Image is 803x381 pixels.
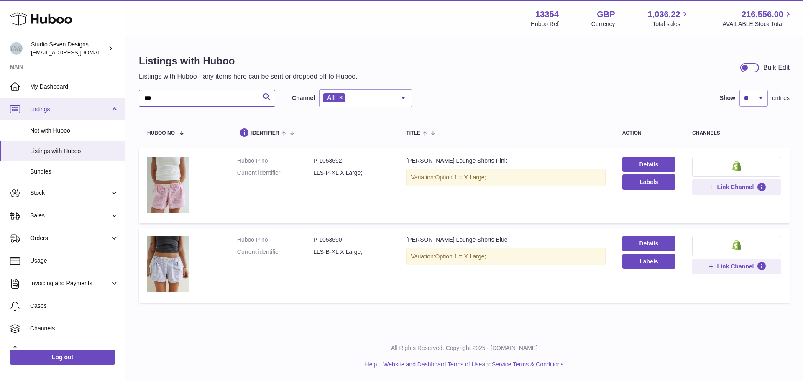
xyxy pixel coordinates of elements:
div: Variation: [406,248,605,265]
a: Service Terms & Conditions [492,361,564,368]
div: channels [692,130,781,136]
span: 216,556.00 [742,9,783,20]
p: All Rights Reserved. Copyright 2025 - [DOMAIN_NAME] [132,344,796,352]
div: action [622,130,675,136]
a: Details [622,236,675,251]
span: Not with Huboo [30,127,119,135]
dd: P-1053590 [313,236,389,244]
img: Lila Lounge Shorts Pink [147,157,189,213]
div: [PERSON_NAME] Lounge Shorts Blue [406,236,605,244]
span: Invoicing and Payments [30,279,110,287]
span: My Dashboard [30,83,119,91]
button: Labels [622,254,675,269]
span: entries [772,94,790,102]
div: Variation: [406,169,605,186]
a: Details [622,157,675,172]
span: Total sales [652,20,690,28]
label: Channel [292,94,315,102]
span: Listings [30,105,110,113]
a: Log out [10,350,115,365]
span: Option 1 = X Large; [435,253,486,260]
div: Bulk Edit [763,63,790,72]
span: Link Channel [717,183,754,191]
dt: Current identifier [237,248,313,256]
strong: GBP [597,9,615,20]
span: AVAILABLE Stock Total [722,20,793,28]
strong: 13354 [535,9,559,20]
span: [EMAIL_ADDRESS][DOMAIN_NAME] [31,49,123,56]
dt: Current identifier [237,169,313,177]
span: title [406,130,420,136]
a: Website and Dashboard Terms of Use [383,361,482,368]
button: Link Channel [692,179,781,194]
span: 1,036.22 [648,9,680,20]
img: shopify-small.png [732,240,741,250]
a: Help [365,361,377,368]
img: Lila Lounge Shorts Blue [147,236,189,292]
span: All [327,94,335,101]
div: Currency [591,20,615,28]
div: [PERSON_NAME] Lounge Shorts Pink [406,157,605,165]
p: Listings with Huboo - any items here can be sent or dropped off to Huboo. [139,72,358,81]
dd: P-1053592 [313,157,389,165]
button: Labels [622,174,675,189]
span: Sales [30,212,110,220]
dt: Huboo P no [237,157,313,165]
span: Settings [30,347,119,355]
span: Usage [30,257,119,265]
dt: Huboo P no [237,236,313,244]
img: shopify-small.png [732,161,741,171]
span: identifier [251,130,279,136]
span: Option 1 = X Large; [435,174,486,181]
span: Stock [30,189,110,197]
span: Huboo no [147,130,175,136]
span: Listings with Huboo [30,147,119,155]
dd: LLS-P-XL X Large; [313,169,389,177]
span: Channels [30,325,119,332]
div: Huboo Ref [531,20,559,28]
span: Cases [30,302,119,310]
span: Orders [30,234,110,242]
a: 1,036.22 Total sales [648,9,690,28]
span: Link Channel [717,263,754,270]
img: internalAdmin-13354@internal.huboo.com [10,42,23,55]
dd: LLS-B-XL X Large; [313,248,389,256]
div: Studio Seven Designs [31,41,106,56]
h1: Listings with Huboo [139,54,358,68]
span: Bundles [30,168,119,176]
button: Link Channel [692,259,781,274]
li: and [380,361,563,368]
label: Show [720,94,735,102]
a: 216,556.00 AVAILABLE Stock Total [722,9,793,28]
